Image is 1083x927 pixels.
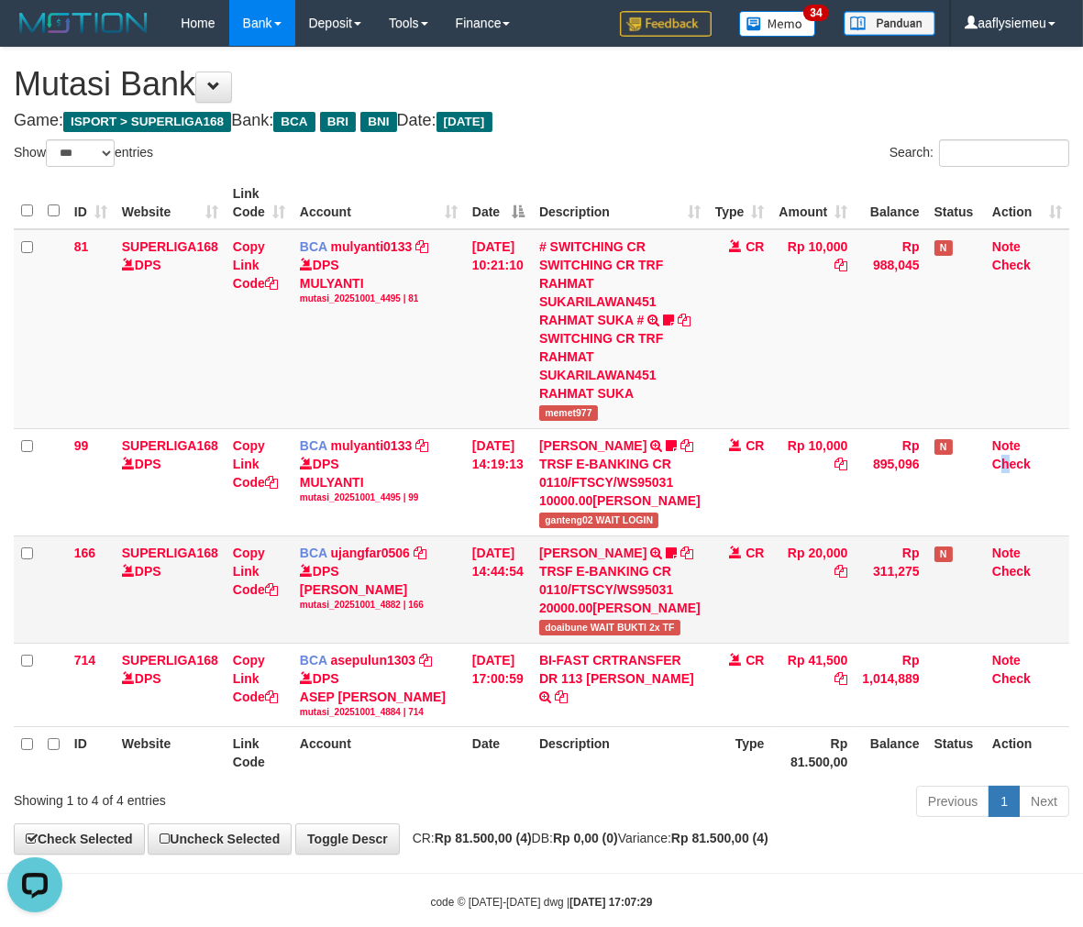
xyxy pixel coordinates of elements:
[74,546,95,560] span: 166
[431,896,653,909] small: code © [DATE]-[DATE] dwg |
[122,653,218,668] a: SUPERLIGA168
[855,428,926,535] td: Rp 895,096
[992,564,1031,579] a: Check
[555,690,568,704] a: Copy BI-FAST CRTRANSFER DR 113 MOCHAMMAD ARIF SYA to clipboard
[300,706,458,719] div: mutasi_20251001_4884 | 714
[539,239,663,327] a: # SWITCHING CR SWITCHING CR TRF RAHMAT SUKARILAWAN451 RAHMAT SUKA #
[300,256,458,305] div: DPS MULYANTI
[539,329,701,403] div: SWITCHING CR TRF RAHMAT SUKARILAWAN451 RAHMAT SUKA
[992,239,1021,254] a: Note
[295,823,400,855] a: Toggle Descr
[14,112,1069,130] h4: Game: Bank: Date:
[834,457,847,471] a: Copy Rp 10,000 to clipboard
[67,177,115,229] th: ID: activate to sort column ascending
[992,438,1021,453] a: Note
[465,229,532,429] td: [DATE] 10:21:10
[300,292,458,305] div: mutasi_20251001_4495 | 81
[992,258,1031,272] a: Check
[300,546,327,560] span: BCA
[115,229,226,429] td: DPS
[803,5,828,21] span: 34
[539,562,701,617] div: TRSF E-BANKING CR 0110/FTSCY/WS95031 20000.00[PERSON_NAME]
[1019,786,1069,817] a: Next
[771,229,855,429] td: Rp 10,000
[927,727,985,779] th: Status
[992,457,1031,471] a: Check
[148,823,292,855] a: Uncheck Selected
[671,831,768,845] strong: Rp 81.500,00 (4)
[7,7,62,62] button: Open LiveChat chat widget
[916,786,989,817] a: Previous
[855,727,926,779] th: Balance
[939,139,1069,167] input: Search:
[226,177,293,229] th: Link Code: activate to sort column ascending
[115,535,226,643] td: DPS
[115,428,226,535] td: DPS
[569,896,652,909] strong: [DATE] 17:07:29
[934,240,953,256] span: Has Note
[992,653,1021,668] a: Note
[771,727,855,779] th: Rp 81.500,00
[855,535,926,643] td: Rp 311,275
[465,177,532,229] th: Date: activate to sort column descending
[331,438,413,453] a: mulyanti0133
[539,546,646,560] a: [PERSON_NAME]
[680,438,693,453] a: Copy MUHAMMAD REZA to clipboard
[539,513,658,528] span: ganteng02 WAIT LOGIN
[834,564,847,579] a: Copy Rp 20,000 to clipboard
[300,599,458,612] div: mutasi_20251001_4882 | 166
[844,11,935,36] img: panduan.png
[46,139,115,167] select: Showentries
[746,653,764,668] span: CR
[300,491,458,504] div: mutasi_20251001_4495 | 99
[746,546,764,560] span: CR
[985,727,1069,779] th: Action
[934,546,953,562] span: Has Note
[115,177,226,229] th: Website: activate to sort column ascending
[746,438,764,453] span: CR
[122,239,218,254] a: SUPERLIGA168
[14,9,153,37] img: MOTION_logo.png
[678,313,691,327] a: Copy # SWITCHING CR SWITCHING CR TRF RAHMAT SUKARILAWAN451 RAHMAT SUKA # to clipboard
[415,438,428,453] a: Copy mulyanti0133 to clipboard
[680,546,693,560] a: Copy NOVEN ELING PRAYOG to clipboard
[300,239,327,254] span: BCA
[115,643,226,726] td: DPS
[233,239,278,291] a: Copy Link Code
[74,438,89,453] span: 99
[855,643,926,726] td: Rp 1,014,889
[14,66,1069,103] h1: Mutasi Bank
[300,669,458,719] div: DPS ASEP [PERSON_NAME]
[414,546,426,560] a: Copy ujangfar0506 to clipboard
[293,177,465,229] th: Account: activate to sort column ascending
[293,727,465,779] th: Account
[331,546,410,560] a: ujangfar0506
[360,112,396,132] span: BNI
[465,535,532,643] td: [DATE] 14:44:54
[855,229,926,429] td: Rp 988,045
[771,177,855,229] th: Amount: activate to sort column ascending
[890,139,1069,167] label: Search:
[14,139,153,167] label: Show entries
[415,239,428,254] a: Copy mulyanti0133 to clipboard
[771,643,855,726] td: Rp 41,500
[435,831,532,845] strong: Rp 81.500,00 (4)
[331,239,413,254] a: mulyanti0133
[233,438,278,490] a: Copy Link Code
[927,177,985,229] th: Status
[771,428,855,535] td: Rp 10,000
[934,439,953,455] span: Has Note
[532,177,708,229] th: Description: activate to sort column ascending
[320,112,356,132] span: BRI
[300,653,327,668] span: BCA
[989,786,1020,817] a: 1
[437,112,492,132] span: [DATE]
[300,562,458,612] div: DPS [PERSON_NAME]
[74,239,89,254] span: 81
[115,727,226,779] th: Website
[539,455,701,510] div: TRSF E-BANKING CR 0110/FTSCY/WS95031 10000.00[PERSON_NAME]
[226,727,293,779] th: Link Code
[992,546,1021,560] a: Note
[834,258,847,272] a: Copy Rp 10,000 to clipboard
[122,546,218,560] a: SUPERLIGA168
